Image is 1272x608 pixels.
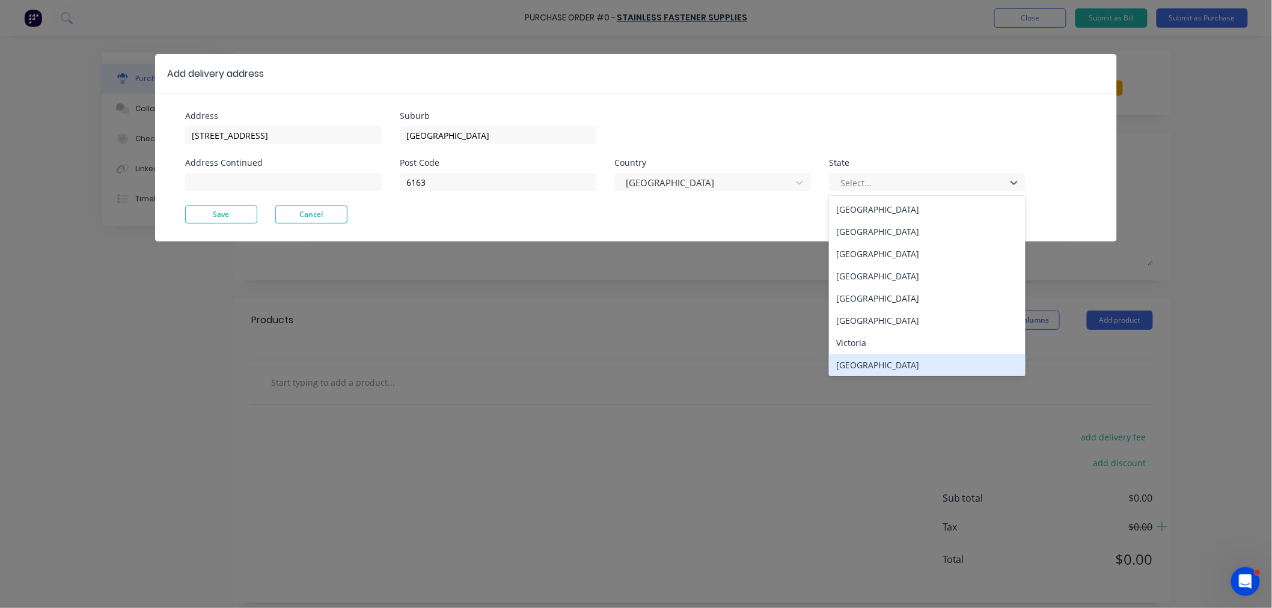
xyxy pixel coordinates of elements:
div: Country [614,159,811,167]
div: [GEOGRAPHIC_DATA] [829,265,1026,287]
div: [GEOGRAPHIC_DATA] [829,354,1026,376]
div: [GEOGRAPHIC_DATA] [829,220,1026,243]
button: Save [185,205,257,223]
div: Victoria [829,332,1026,354]
div: Suburb [400,112,596,120]
div: Post Code [400,159,596,167]
iframe: Intercom live chat [1231,567,1260,596]
button: Cancel [275,205,347,223]
div: [GEOGRAPHIC_DATA] [829,287,1026,309]
div: Add delivery address [167,67,264,81]
div: [GEOGRAPHIC_DATA] [829,243,1026,265]
div: State [829,159,1026,167]
div: Address Continued [185,159,382,167]
div: [GEOGRAPHIC_DATA] [829,309,1026,332]
div: Address [185,112,382,120]
div: [GEOGRAPHIC_DATA] [829,198,1026,220]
